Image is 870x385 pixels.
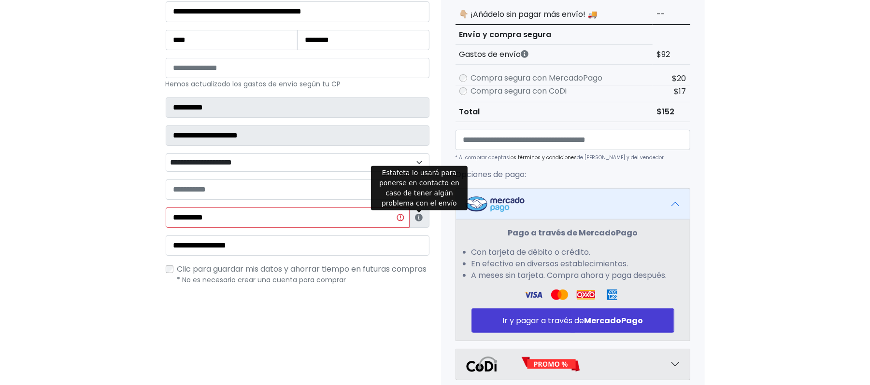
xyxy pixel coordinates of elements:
[456,102,653,122] th: Total
[456,5,653,25] td: 👇🏼 ¡Añádelo sin pagar más envío! 🚚
[456,154,690,161] p: * Al comprar aceptas de [PERSON_NAME] y del vendedor
[674,86,686,97] span: $17
[415,214,423,221] i: Estafeta lo usará para ponerse en contacto en caso de tener algún problema con el envío
[521,357,581,372] img: Promo
[653,5,690,25] td: --
[471,247,674,258] li: Con tarjeta de débito o crédito.
[550,289,569,301] img: Visa Logo
[456,169,690,180] p: Opciones de pago:
[653,102,690,122] td: $152
[471,258,674,270] li: En efectivo en diversos establecimientos.
[456,45,653,65] th: Gastos de envío
[653,45,690,65] td: $92
[672,73,686,84] span: $20
[371,166,468,210] div: Estafeta lo usará para ponerse en contacto en caso de tener algún problema con el envío
[166,79,341,89] small: Hemos actualizado los gastos de envío según tu CP
[177,275,429,285] p: * No es necesario crear una cuenta para comprar
[603,289,621,301] img: Amex Logo
[166,207,410,228] input: Información inválida
[584,315,643,326] strong: MercadoPago
[466,196,525,212] img: Mercadopago Logo
[471,72,603,84] label: Compra segura con MercadoPago
[521,50,529,58] i: Los gastos de envío dependen de códigos postales. ¡Te puedes llevar más productos en un solo envío !
[471,270,674,281] li: A meses sin tarjeta. Compra ahora y paga después.
[510,154,577,161] a: los términos y condiciones
[524,289,542,301] img: Visa Logo
[471,85,567,97] label: Compra segura con CoDi
[577,289,595,301] img: Oxxo Logo
[177,263,427,275] span: Clic para guardar mis datos y ahorrar tiempo en futuras compras
[508,227,638,238] strong: Pago a través de MercadoPago
[471,308,674,333] button: Ir y pagar a través deMercadoPago
[466,357,498,372] img: Codi Logo
[456,25,653,45] th: Envío y compra segura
